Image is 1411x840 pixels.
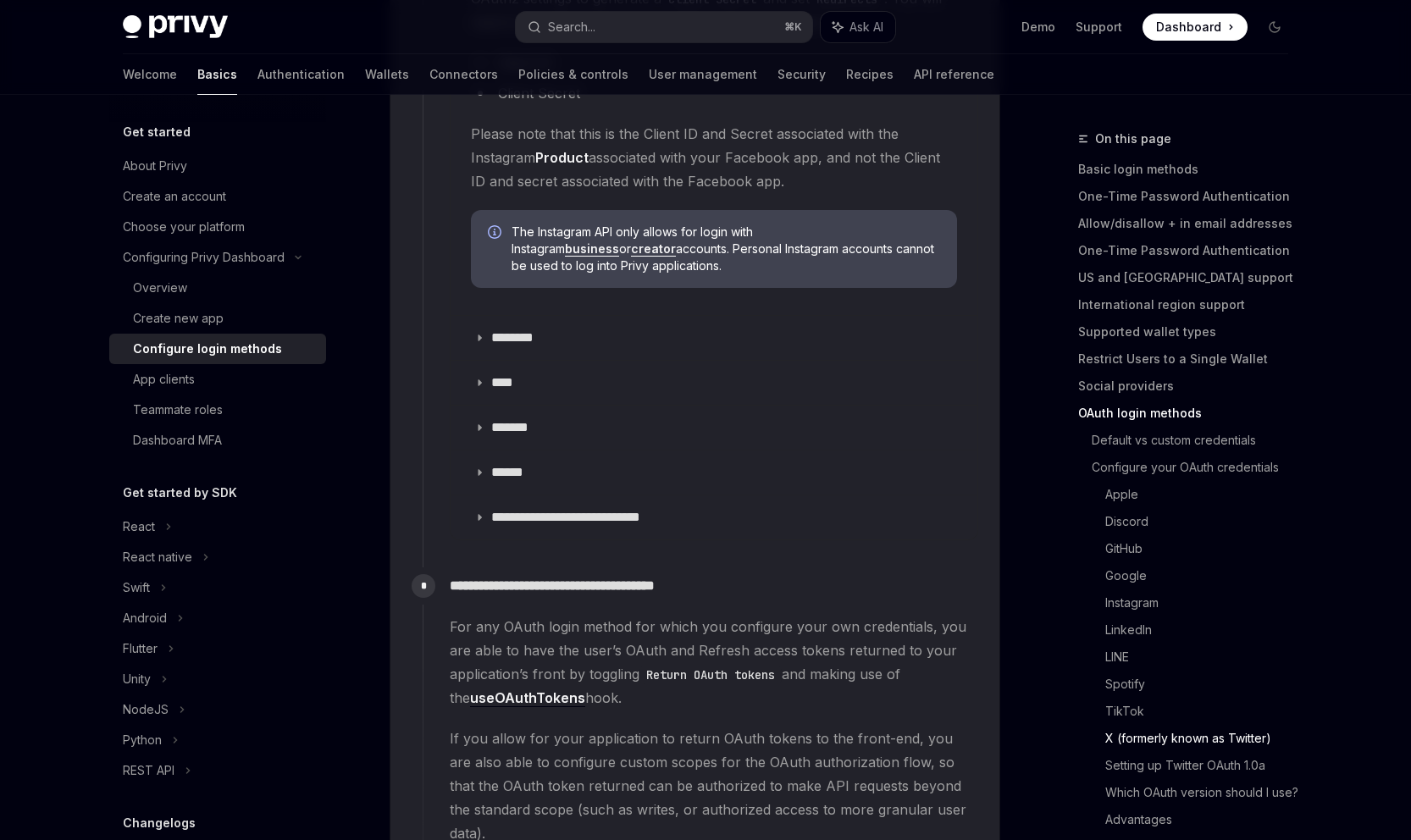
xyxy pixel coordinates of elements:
[1105,806,1302,833] a: Advantages
[784,20,802,34] span: ⌘ K
[1105,508,1302,535] a: Discord
[123,54,177,95] a: Welcome
[109,212,326,242] a: Choose your platform
[1078,264,1302,291] a: US and [GEOGRAPHIC_DATA] support
[1105,535,1302,562] a: GitHub
[109,364,326,395] a: App clients
[123,483,237,503] h5: Get started by SDK
[488,225,505,242] svg: Info
[133,400,223,420] div: Teammate roles
[1143,14,1248,41] a: Dashboard
[123,638,158,659] div: Flutter
[257,54,345,95] a: Authentication
[1105,698,1302,725] a: TikTok
[470,689,585,707] a: useOAuthTokens
[109,334,326,364] a: Configure login methods
[1105,589,1302,616] a: Instagram
[1078,237,1302,264] a: One-Time Password Authentication
[1095,129,1171,149] span: On this page
[1105,671,1302,698] a: Spotify
[123,760,174,781] div: REST API
[649,54,757,95] a: User management
[365,54,409,95] a: Wallets
[1105,644,1302,671] a: LINE
[109,303,326,334] a: Create new app
[133,278,187,298] div: Overview
[1105,725,1302,752] a: X (formerly known as Twitter)
[565,241,619,257] a: business
[777,54,826,95] a: Security
[1092,427,1302,454] a: Default vs custom credentials
[1078,210,1302,237] a: Allow/disallow + in email addresses
[849,19,883,36] span: Ask AI
[133,339,282,359] div: Configure login methods
[109,181,326,212] a: Create an account
[109,273,326,303] a: Overview
[123,669,151,689] div: Unity
[123,517,155,537] div: React
[1078,183,1302,210] a: One-Time Password Authentication
[123,730,162,750] div: Python
[133,430,222,450] div: Dashboard MFA
[1078,400,1302,427] a: OAuth login methods
[548,17,595,37] div: Search...
[133,308,224,329] div: Create new app
[1078,291,1302,318] a: International region support
[123,608,167,628] div: Android
[123,156,187,176] div: About Privy
[1105,616,1302,644] a: LinkedIn
[109,425,326,456] a: Dashboard MFA
[450,615,978,710] span: For any OAuth login method for which you configure your own credentials, you are able to have the...
[512,224,940,274] span: The Instagram API only allows for login with Instagram or accounts. Personal Instagram accounts c...
[1092,454,1302,481] a: Configure your OAuth credentials
[1105,779,1302,806] a: Which OAuth version should I use?
[471,122,957,193] span: Please note that this is the Client ID and Secret associated with the Instagram associated with y...
[123,15,228,39] img: dark logo
[1105,481,1302,508] a: Apple
[123,247,285,268] div: Configuring Privy Dashboard
[518,54,628,95] a: Policies & controls
[1021,19,1055,36] a: Demo
[133,369,195,390] div: App clients
[631,241,676,257] a: creator
[123,186,226,207] div: Create an account
[1105,562,1302,589] a: Google
[123,217,245,237] div: Choose your platform
[1076,19,1122,36] a: Support
[846,54,894,95] a: Recipes
[123,122,191,142] h5: Get started
[109,395,326,425] a: Teammate roles
[429,54,498,95] a: Connectors
[535,149,589,166] strong: Product
[123,577,150,598] div: Swift
[1078,345,1302,373] a: Restrict Users to a Single Wallet
[197,54,237,95] a: Basics
[1156,19,1221,36] span: Dashboard
[109,151,326,181] a: About Privy
[1078,373,1302,400] a: Social providers
[914,54,994,95] a: API reference
[821,12,895,42] button: Ask AI
[639,666,782,684] code: Return OAuth tokens
[1078,318,1302,345] a: Supported wallet types
[1078,156,1302,183] a: Basic login methods
[123,813,196,833] h5: Changelogs
[1105,752,1302,779] a: Setting up Twitter OAuth 1.0a
[516,12,812,42] button: Search...⌘K
[1261,14,1288,41] button: Toggle dark mode
[123,547,192,567] div: React native
[123,699,169,720] div: NodeJS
